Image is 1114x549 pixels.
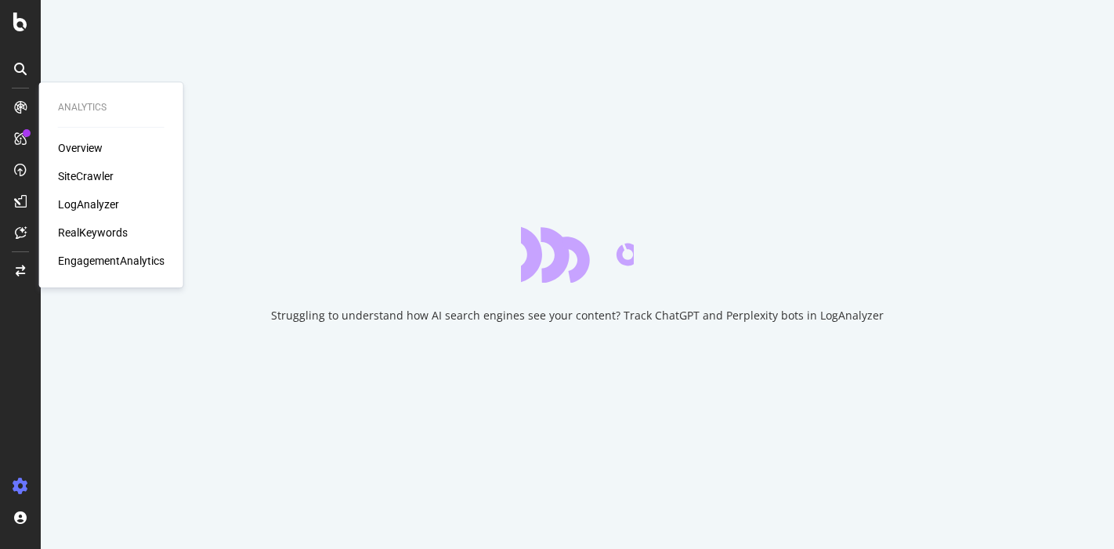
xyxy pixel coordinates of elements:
[58,140,103,156] a: Overview
[58,225,128,240] a: RealKeywords
[58,197,119,212] a: LogAnalyzer
[271,308,884,323] div: Struggling to understand how AI search engines see your content? Track ChatGPT and Perplexity bot...
[521,226,634,283] div: animation
[58,101,165,114] div: Analytics
[58,253,165,269] a: EngagementAnalytics
[58,168,114,184] a: SiteCrawler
